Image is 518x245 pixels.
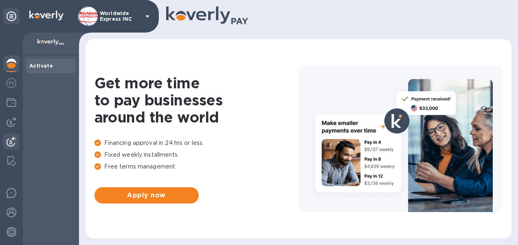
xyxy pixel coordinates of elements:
img: Foreign exchange [7,78,16,88]
p: Fixed weekly installments. [94,151,298,159]
p: Free terms management. [94,162,298,171]
span: Apply now [101,190,192,200]
div: Unpin categories [3,8,20,24]
h1: Get more time to pay businesses around the world [94,74,298,126]
p: Financing approval in 24 hrs or less. [94,139,298,147]
img: Wallets [7,98,16,107]
p: Worldwide Express INC [100,11,140,22]
b: Activate [29,63,53,69]
img: Logo [29,11,64,20]
button: Apply now [94,187,199,203]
